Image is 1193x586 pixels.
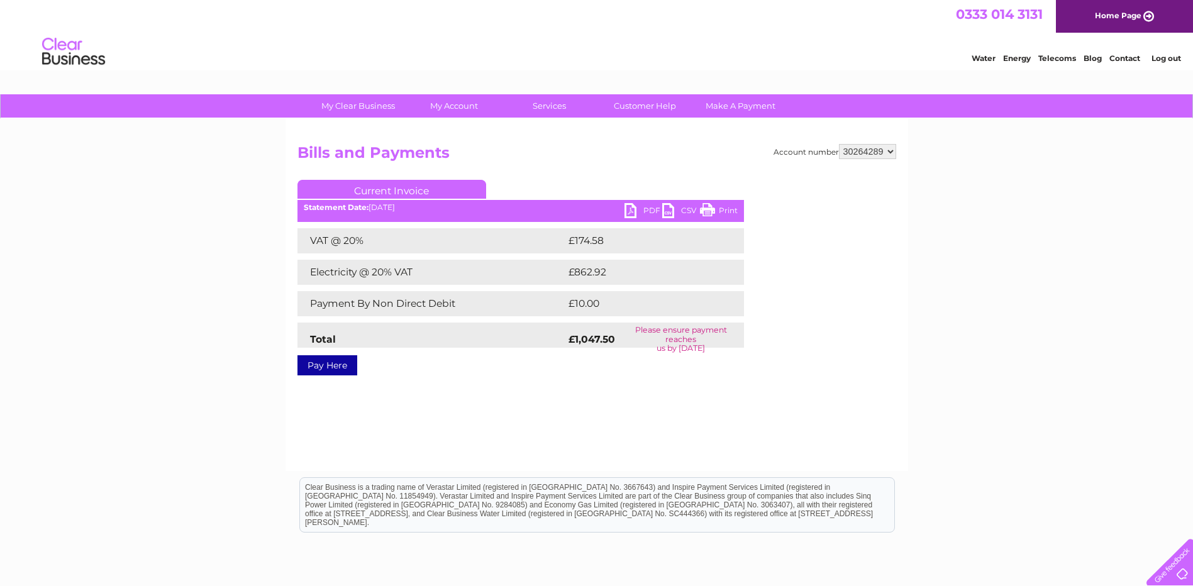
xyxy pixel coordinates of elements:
[304,202,369,212] b: Statement Date:
[297,228,565,253] td: VAT @ 20%
[593,94,697,118] a: Customer Help
[956,6,1043,22] a: 0333 014 3131
[774,144,896,159] div: Account number
[297,180,486,199] a: Current Invoice
[306,94,410,118] a: My Clear Business
[297,260,565,285] td: Electricity @ 20% VAT
[297,203,744,212] div: [DATE]
[662,203,700,221] a: CSV
[565,291,718,316] td: £10.00
[700,203,738,221] a: Print
[689,94,792,118] a: Make A Payment
[1084,53,1102,63] a: Blog
[618,323,744,356] td: Please ensure payment reaches us by [DATE]
[972,53,996,63] a: Water
[565,260,722,285] td: £862.92
[569,333,615,345] strong: £1,047.50
[497,94,601,118] a: Services
[1003,53,1031,63] a: Energy
[297,355,357,375] a: Pay Here
[1038,53,1076,63] a: Telecoms
[42,33,106,71] img: logo.png
[1109,53,1140,63] a: Contact
[297,291,565,316] td: Payment By Non Direct Debit
[402,94,506,118] a: My Account
[310,333,336,345] strong: Total
[565,228,721,253] td: £174.58
[624,203,662,221] a: PDF
[297,144,896,168] h2: Bills and Payments
[1151,53,1181,63] a: Log out
[300,7,894,61] div: Clear Business is a trading name of Verastar Limited (registered in [GEOGRAPHIC_DATA] No. 3667643...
